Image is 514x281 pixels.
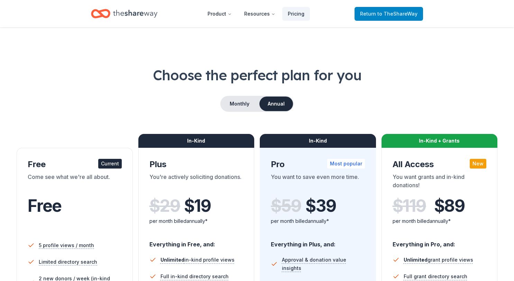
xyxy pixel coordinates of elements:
[184,196,211,216] span: $ 19
[271,234,365,249] div: Everything in Plus, and:
[149,159,244,170] div: Plus
[382,134,498,148] div: In-Kind + Grants
[91,6,157,22] a: Home
[39,241,94,250] span: 5 profile views / month
[98,159,122,169] div: Current
[149,217,244,225] div: per month billed annually*
[393,217,487,225] div: per month billed annually*
[355,7,423,21] a: Returnto TheShareWay
[28,196,62,216] span: Free
[271,159,365,170] div: Pro
[377,11,417,17] span: to TheShareWay
[393,173,487,192] div: You want grants and in-kind donations!
[404,272,467,281] span: Full grant directory search
[271,217,365,225] div: per month billed annually*
[305,196,336,216] span: $ 39
[282,256,365,272] span: Approval & donation value insights
[149,173,244,192] div: You're actively soliciting donations.
[28,173,122,192] div: Come see what we're all about.
[149,234,244,249] div: Everything in Free, and:
[393,159,487,170] div: All Access
[202,6,310,22] nav: Main
[239,7,281,21] button: Resources
[17,65,497,85] h1: Choose the perfect plan for you
[202,7,237,21] button: Product
[271,173,365,192] div: You want to save even more time.
[138,134,255,148] div: In-Kind
[360,10,417,18] span: Return
[434,196,465,216] span: $ 89
[404,257,473,263] span: grant profile views
[327,159,365,169] div: Most popular
[259,97,293,111] button: Annual
[39,258,97,266] span: Limited directory search
[404,257,428,263] span: Unlimited
[221,97,258,111] button: Monthly
[160,257,235,263] span: in-kind profile views
[282,7,310,21] a: Pricing
[260,134,376,148] div: In-Kind
[28,159,122,170] div: Free
[160,257,184,263] span: Unlimited
[160,272,229,281] span: Full in-kind directory search
[470,159,486,169] div: New
[393,234,487,249] div: Everything in Pro, and:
